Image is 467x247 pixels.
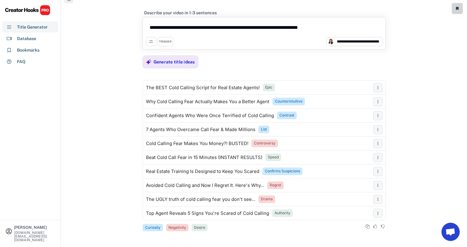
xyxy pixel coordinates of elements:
div: 7 Agents Who Overcame Call Fear & Made Millions [146,127,255,132]
div: Desire [194,225,205,230]
div: Top Agent Reveals 5 Signs You're Scared of Cold Calling [146,211,269,216]
div: Generate title ideas [154,59,195,65]
div: The BEST Cold Calling Script for Real Estate Agents! [146,85,260,90]
div: TRIGGER [159,40,171,44]
div: Real Estate Training Is Designed to Keep You Scared [146,169,259,174]
div: Confident Agents Who Were Once Terrified of Cold Calling [146,113,274,118]
div: Describe your video in 1-3 sentences [144,10,217,15]
div: Bookmarks [17,47,40,53]
div: Cold Calling Fear Makes You Money?! BUSTED! [146,141,248,146]
div: [DOMAIN_NAME][EMAIL_ADDRESS][DOMAIN_NAME] [14,231,55,242]
div: [PERSON_NAME] [14,225,55,229]
div: Counterintuitive [275,99,303,104]
div: The UGLY truth of cold calling fear you don't see... [146,197,255,202]
div: Curiosity [145,225,161,230]
div: Beat Cold Call Fear in 15 Minutes (INSTANT RESULTS) [146,155,262,160]
div: Authority [275,211,290,216]
div: Drama [261,197,273,202]
div: Negativity [168,225,186,230]
div: Regret [270,183,281,188]
div: Epic [265,85,272,90]
div: Contrast [279,113,294,118]
div: List [261,127,267,132]
div: Avoided Cold Calling and Now I Regret It. Here's Why... [146,183,264,188]
div: Why Cold Calling Fear Actually Makes You a Better Agent [146,99,269,104]
div: Speed [268,155,279,160]
a: Open chat [441,223,460,241]
div: FAQ [17,59,26,65]
img: channels4_profile.jpg [328,39,334,44]
img: CHPRO%20Logo.svg [5,5,50,15]
div: Confirms Suspicions [265,169,300,174]
div: Database [17,36,36,42]
div: Controversy [254,141,275,146]
div: Title Generator [17,24,48,30]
